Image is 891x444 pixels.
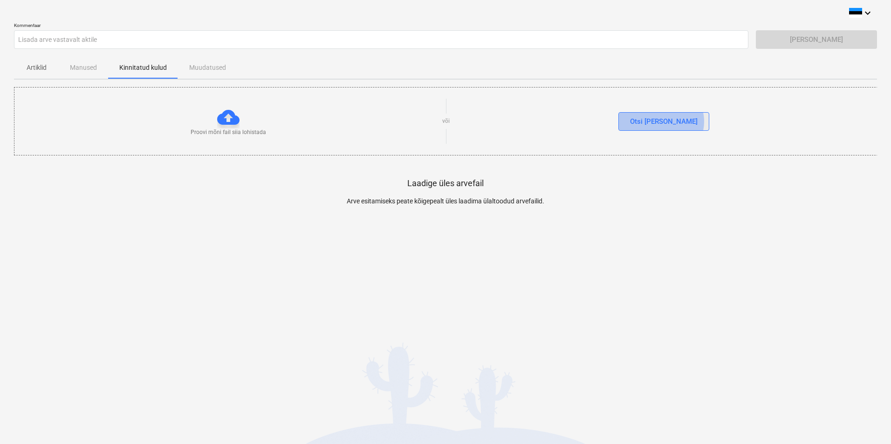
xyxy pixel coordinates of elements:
p: Proovi mõni fail siia lohistada [191,128,266,136]
p: või [442,117,450,125]
p: Kommentaar [14,22,748,30]
p: Artiklid [25,63,48,73]
button: Otsi [PERSON_NAME] [618,112,709,131]
div: Otsi [PERSON_NAME] [630,115,698,128]
p: Kinnitatud kulud [119,63,167,73]
div: Proovi mõni fail siia lohistadavõiOtsi [PERSON_NAME] [14,87,878,155]
p: Laadige üles arvefail [407,178,484,189]
i: keyboard_arrow_down [862,7,873,19]
p: Arve esitamiseks peate kõigepealt üles laadima ülaltoodud arvefailid. [230,196,661,206]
